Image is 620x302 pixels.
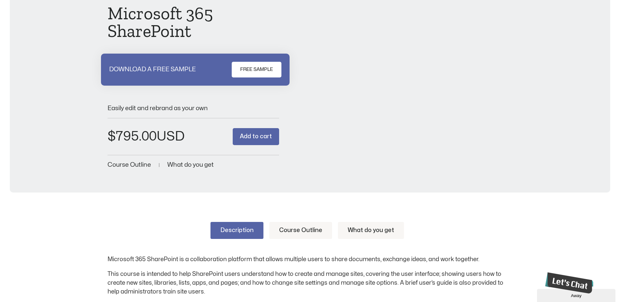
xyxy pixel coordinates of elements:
[537,288,617,302] iframe: chat widget
[108,270,513,296] p: This course is intended to help SharePoint users understand how to create and manage sites, cover...
[108,130,116,143] span: $
[233,128,279,145] button: Add to cart
[108,255,513,264] p: Microsoft 365 SharePoint is a collaboration platform that allows multiple users to share document...
[232,62,281,77] a: FREE SAMPLE
[269,222,332,239] a: Course Outline
[109,66,196,73] p: DOWNLOAD A FREE SAMPLE
[543,270,593,296] iframe: chat widget
[167,162,214,168] a: What do you get
[108,5,279,40] h1: Microsoft 365 SharePoint
[3,3,53,24] img: Chat attention grabber
[108,162,151,168] a: Course Outline
[108,105,279,111] p: Easily edit and rebrand as your own
[338,222,404,239] a: What do you get
[240,66,273,74] span: FREE SAMPLE
[108,130,157,143] bdi: 795.00
[210,222,263,239] a: Description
